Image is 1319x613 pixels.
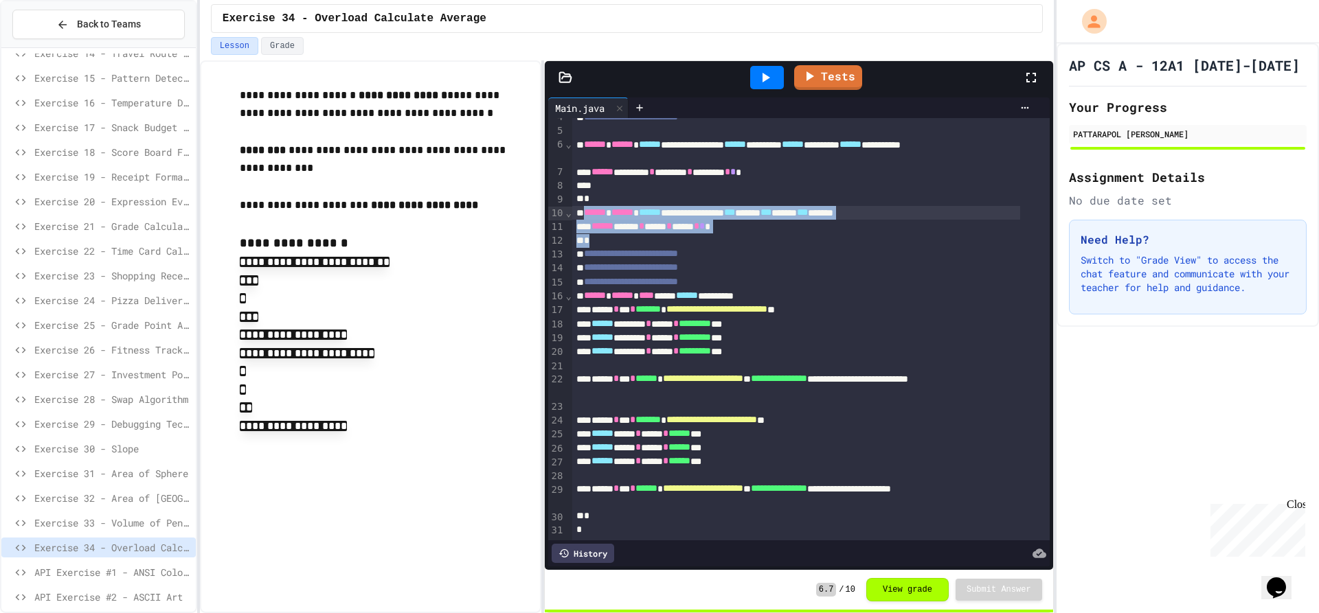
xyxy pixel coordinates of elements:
div: 17 [548,303,565,317]
iframe: chat widget [1205,498,1305,557]
span: Exercise 17 - Snack Budget Tracker [34,120,190,135]
div: Main.java [548,97,629,118]
span: Exercise 23 - Shopping Receipt Builder [34,268,190,283]
div: 14 [548,262,565,275]
span: Exercise 20 - Expression Evaluator Fix [34,194,190,209]
div: No due date set [1069,192,1307,209]
button: Lesson [211,37,258,55]
div: 31 [548,524,565,537]
span: 6.7 [816,583,837,597]
span: Fold line [565,207,572,218]
p: Switch to "Grade View" to access the chat feature and communicate with your teacher for help and ... [1081,253,1295,294]
div: 27 [548,456,565,470]
span: Exercise 32 - Area of [GEOGRAPHIC_DATA] [34,491,190,505]
span: Fold line [565,139,572,150]
span: Exercise 30 - Slope [34,441,190,456]
div: 18 [548,318,565,332]
button: View grade [866,578,949,601]
div: 9 [548,193,565,207]
div: 26 [548,442,565,456]
div: 11 [548,220,565,234]
span: Fold line [565,290,572,301]
div: 28 [548,470,565,483]
span: Back to Teams [77,17,141,32]
div: My Account [1068,5,1110,37]
div: 29 [548,483,565,511]
div: Chat with us now!Close [5,5,95,87]
iframe: chat widget [1261,558,1305,599]
span: API Exercise #2 - ASCII Art [34,590,190,604]
div: 20 [548,345,565,359]
span: Exercise 29 - Debugging Techniques [34,417,190,431]
h1: AP CS A - 12A1 [DATE]-[DATE] [1069,56,1300,75]
div: 13 [548,248,565,262]
span: Exercise 28 - Swap Algorithm [34,392,190,406]
span: Exercise 22 - Time Card Calculator [34,244,190,258]
h2: Your Progress [1069,97,1307,117]
div: 10 [548,207,565,220]
div: Main.java [548,101,611,115]
div: PATTARAPOL [PERSON_NAME] [1073,128,1303,140]
span: Submit Answer [967,584,1031,595]
span: Exercise 19 - Receipt Formatter [34,170,190,184]
h2: Assignment Details [1069,167,1307,187]
div: 19 [548,332,565,345]
div: 15 [548,276,565,290]
div: 21 [548,360,565,373]
span: Exercise 16 - Temperature Display Fix [34,95,190,110]
span: Exercise 14 - Travel Route Debugger [34,46,190,60]
a: Tests [794,65,862,90]
button: Back to Teams [12,10,185,39]
span: Exercise 21 - Grade Calculator Pro [34,219,190,233]
span: Exercise 31 - Area of Sphere [34,466,190,481]
div: 8 [548,179,565,193]
div: History [552,544,614,563]
div: 24 [548,414,565,428]
div: 23 [548,400,565,414]
span: 10 [846,584,855,595]
span: Exercise 34 - Overload Calculate Average [223,10,486,27]
div: 16 [548,290,565,303]
span: / [839,584,844,595]
div: 12 [548,234,565,248]
span: Exercise 15 - Pattern Detective [34,71,190,85]
div: 30 [548,511,565,524]
button: Grade [261,37,304,55]
span: Exercise 33 - Volume of Pentagon Prism [34,516,190,530]
span: Exercise 24 - Pizza Delivery Calculator [34,293,190,308]
div: 5 [548,124,565,138]
span: Exercise 26 - Fitness Tracker Debugger [34,343,190,357]
div: 6 [548,138,565,165]
span: API Exercise #1 - ANSI Colors [34,565,190,579]
span: Exercise 27 - Investment Portfolio Tracker [34,367,190,382]
button: Submit Answer [956,579,1042,601]
span: Exercise 18 - Score Board Fixer [34,145,190,159]
div: 7 [548,165,565,179]
span: Exercise 34 - Overload Calculate Average [34,540,190,555]
span: Exercise 25 - Grade Point Average [34,318,190,332]
div: 22 [548,373,565,400]
h3: Need Help? [1081,231,1295,248]
div: 4 [548,111,565,124]
div: 25 [548,428,565,441]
